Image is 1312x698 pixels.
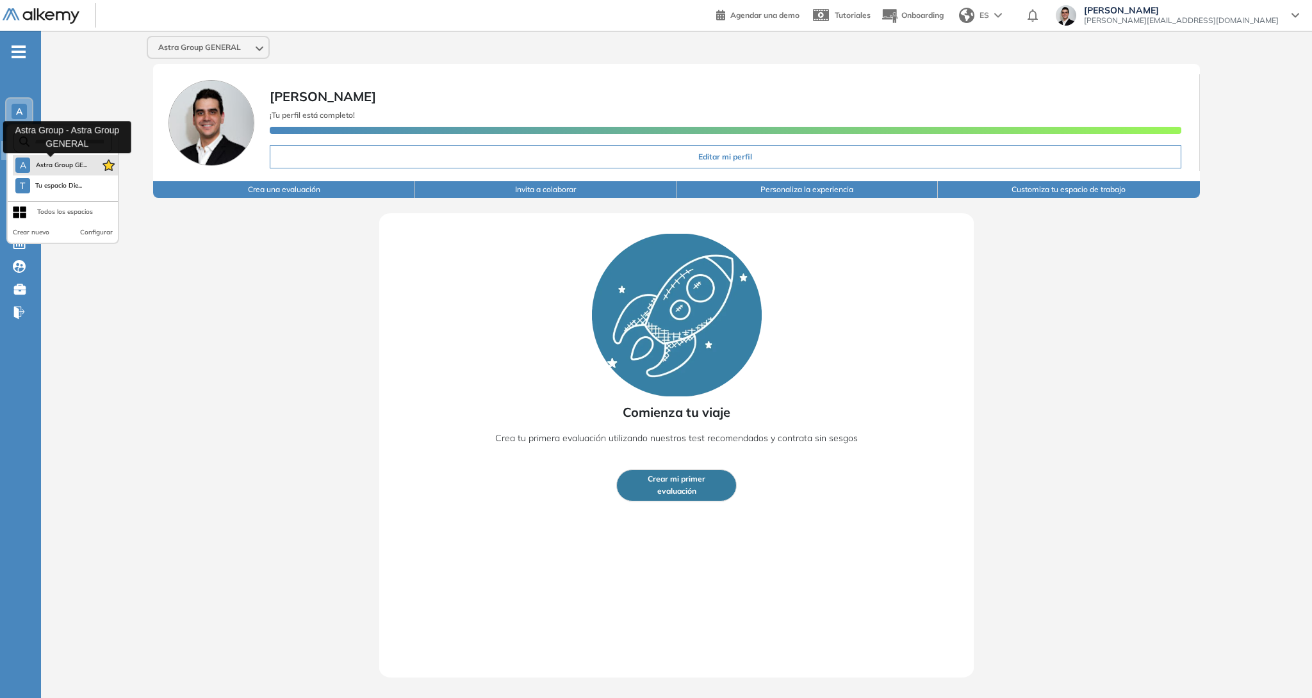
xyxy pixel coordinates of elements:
span: A [20,160,26,170]
button: Personaliza la experiencia [676,181,938,198]
p: Crea tu primera evaluación utilizando nuestros test recomendados y contrata sin sesgos [495,428,858,448]
img: Logo [3,8,79,24]
div: Todos los espacios [37,207,93,217]
span: ES [980,10,989,21]
span: Astra Group GE... [35,160,87,170]
button: Onboarding [881,2,944,29]
span: Onboarding [901,10,944,20]
span: ¡Tu perfil está completo! [270,110,355,120]
img: world [959,8,974,23]
span: Tu espacio Die... [35,181,83,191]
button: Crea una evaluación [153,181,414,198]
img: arrow [994,13,1002,18]
span: T [20,181,25,191]
button: Crear mi primerevaluación [616,469,737,501]
a: Agendar una demo [716,6,799,22]
span: [PERSON_NAME] [270,88,376,104]
span: Crear mi primer [648,473,705,485]
span: Comienza tu viaje [623,403,730,422]
span: Tutoriales [835,10,871,20]
span: Agendar una demo [730,10,799,20]
img: Rocket [592,234,762,396]
button: Editar mi perfil [270,145,1181,168]
button: Invita a colaborar [415,181,676,198]
button: Configurar [80,227,113,238]
span: A [16,106,22,117]
span: evaluación [657,485,696,498]
div: Astra Group - Astra Group GENERAL [3,121,131,153]
span: [PERSON_NAME] [1084,5,1279,15]
button: Crear nuevo [13,227,49,238]
button: Customiza tu espacio de trabajo [938,181,1199,198]
span: Astra Group GENERAL [158,42,241,53]
span: [PERSON_NAME][EMAIL_ADDRESS][DOMAIN_NAME] [1084,15,1279,26]
img: Foto de perfil [168,80,254,166]
i: - [12,51,26,53]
